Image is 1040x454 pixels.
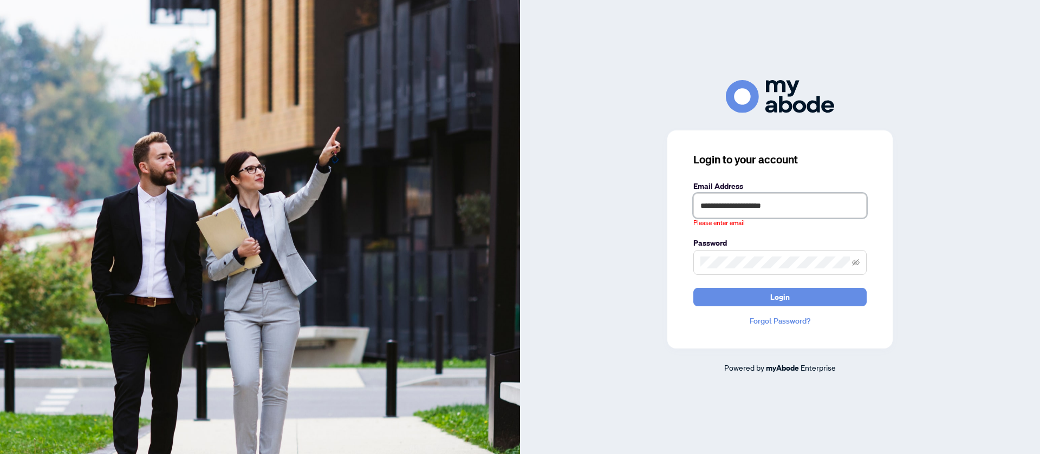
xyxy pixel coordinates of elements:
[693,315,867,327] a: Forgot Password?
[693,218,745,228] span: Please enter email
[770,288,790,306] span: Login
[693,152,867,167] h3: Login to your account
[724,363,764,372] span: Powered by
[693,237,867,249] label: Password
[801,363,836,372] span: Enterprise
[693,288,867,306] button: Login
[852,259,860,266] span: eye-invisible
[726,80,834,113] img: ma-logo
[693,180,867,192] label: Email Address
[766,362,799,374] a: myAbode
